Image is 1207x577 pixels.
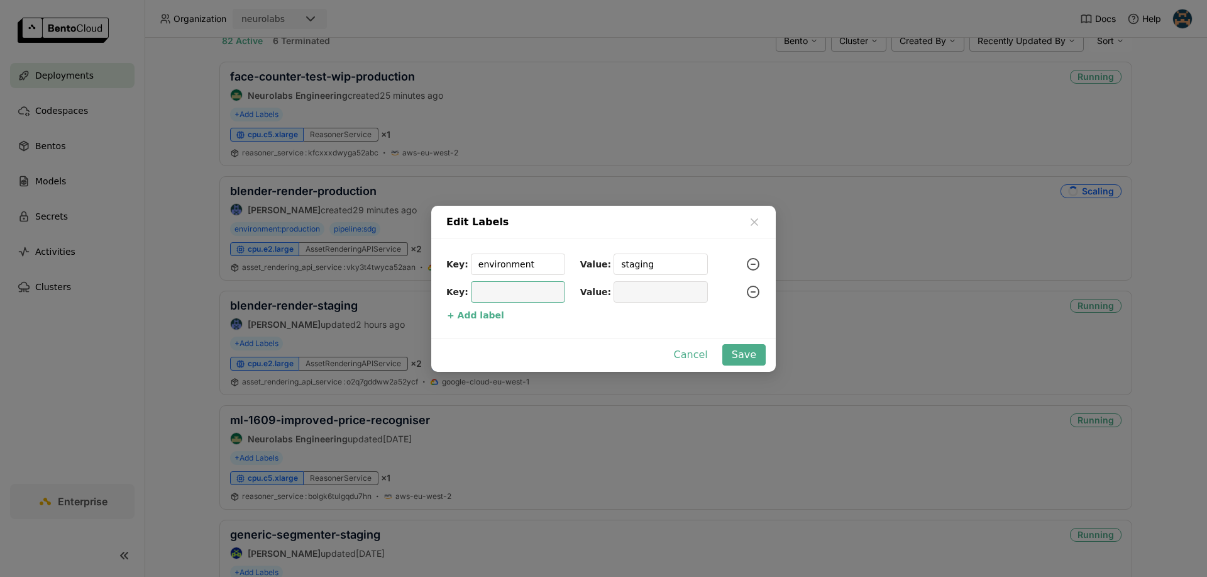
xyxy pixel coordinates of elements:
button: Cancel [664,344,717,366]
span: Key: [446,259,468,270]
span: Key: [446,286,468,298]
button: + Add label [443,308,508,323]
span: Value: [580,286,611,298]
button: Save [722,344,766,366]
div: Edit Labels [431,206,776,238]
span: Value: [580,259,611,270]
div: dialog [431,206,776,372]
